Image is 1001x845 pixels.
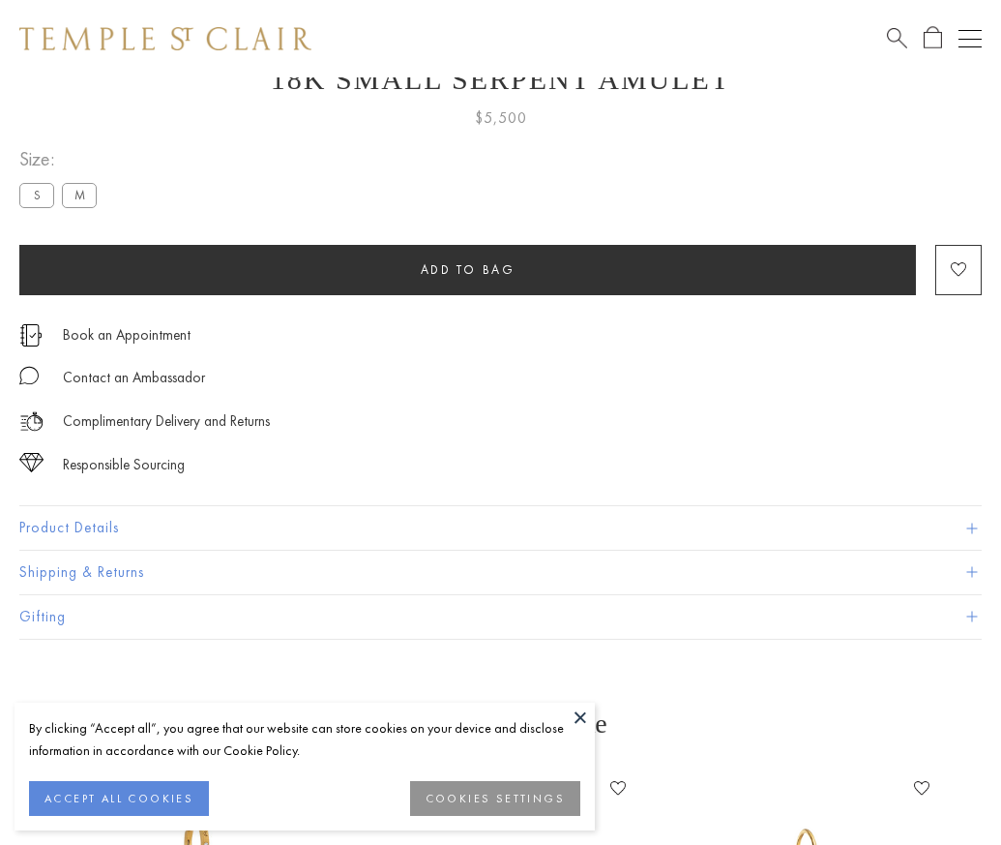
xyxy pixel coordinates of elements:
[19,453,44,472] img: icon_sourcing.svg
[63,366,205,390] div: Contact an Ambassador
[19,143,104,175] span: Size:
[924,26,942,50] a: Open Shopping Bag
[29,781,209,816] button: ACCEPT ALL COOKIES
[421,261,515,278] span: Add to bag
[63,324,191,346] a: Book an Appointment
[19,506,982,550] button: Product Details
[63,453,185,477] div: Responsible Sourcing
[958,27,982,50] button: Open navigation
[19,595,982,639] button: Gifting
[19,63,982,96] h1: 18K Small Serpent Amulet
[410,781,580,816] button: COOKIES SETTINGS
[475,106,527,131] span: $5,500
[19,366,39,385] img: MessageIcon-01_2.svg
[29,717,580,762] div: By clicking “Accept all”, you agree that our website can store cookies on your device and disclos...
[19,551,982,594] button: Shipping & Returns
[62,183,97,207] label: M
[19,27,311,50] img: Temple St. Clair
[887,26,907,50] a: Search
[19,245,916,295] button: Add to bag
[19,409,44,434] img: icon_delivery.svg
[19,324,43,347] img: icon_appointment.svg
[19,183,54,207] label: S
[63,409,270,434] p: Complimentary Delivery and Returns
